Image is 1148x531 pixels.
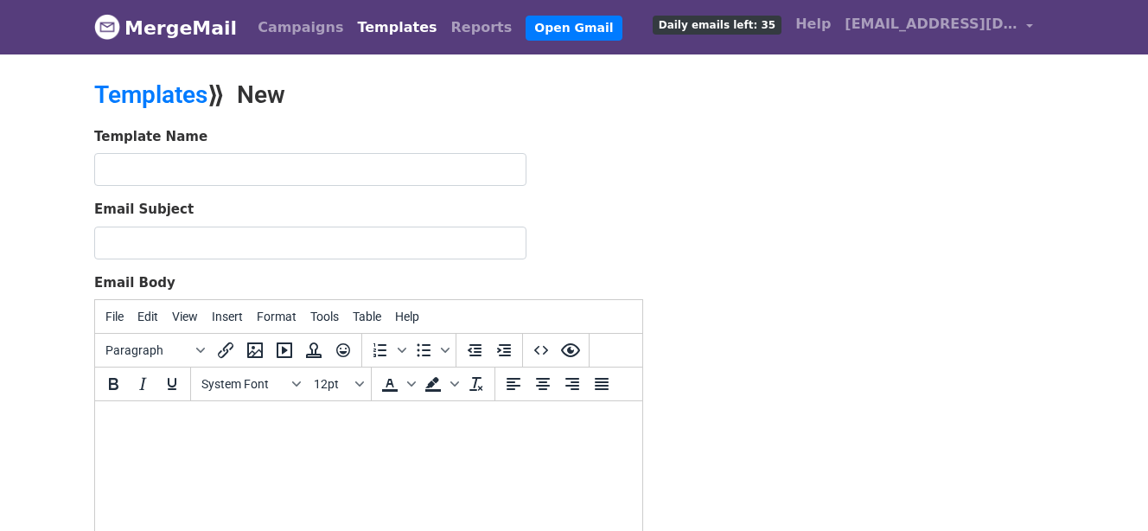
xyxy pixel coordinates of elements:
[353,310,381,323] span: Table
[838,7,1040,48] a: [EMAIL_ADDRESS][DOMAIN_NAME]
[251,10,350,45] a: Campaigns
[94,80,207,109] a: Templates
[212,310,243,323] span: Insert
[99,336,211,365] button: Blocks
[240,336,270,365] button: Insert/edit image
[310,310,339,323] span: Tools
[299,336,328,365] button: Insert template
[350,10,443,45] a: Templates
[526,16,622,41] a: Open Gmail
[99,369,128,399] button: Bold
[105,310,124,323] span: File
[94,80,725,110] h2: ⟫ New
[653,16,781,35] span: Daily emails left: 35
[375,369,418,399] div: Text color
[845,14,1017,35] span: [EMAIL_ADDRESS][DOMAIN_NAME]
[105,343,190,357] span: Paragraph
[307,369,367,399] button: Font sizes
[526,336,556,365] button: Source code
[314,377,352,391] span: 12pt
[528,369,558,399] button: Align center
[172,310,198,323] span: View
[270,336,299,365] button: Insert/edit media
[587,369,616,399] button: Justify
[201,377,286,391] span: System Font
[137,310,158,323] span: Edit
[257,310,297,323] span: Format
[444,10,520,45] a: Reports
[94,200,194,220] label: Email Subject
[128,369,157,399] button: Italic
[489,336,519,365] button: Increase indent
[94,10,237,46] a: MergeMail
[157,369,187,399] button: Underline
[499,369,528,399] button: Align left
[366,336,409,365] div: Numbered list
[211,336,240,365] button: Insert/edit link
[94,127,207,147] label: Template Name
[409,336,452,365] div: Bullet list
[556,336,585,365] button: Preview
[460,336,489,365] button: Decrease indent
[418,369,462,399] div: Background color
[395,310,419,323] span: Help
[328,336,358,365] button: Emoticons
[462,369,491,399] button: Clear formatting
[94,14,120,40] img: MergeMail logo
[94,273,175,293] label: Email Body
[646,7,788,42] a: Daily emails left: 35
[195,369,307,399] button: Fonts
[558,369,587,399] button: Align right
[788,7,838,42] a: Help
